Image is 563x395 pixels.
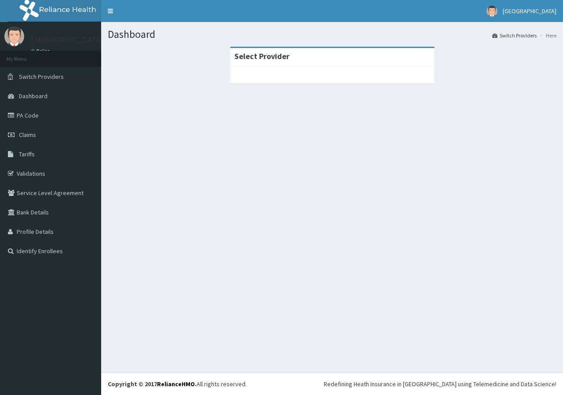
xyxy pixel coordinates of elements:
strong: Select Provider [234,51,289,61]
a: Switch Providers [492,32,537,39]
a: RelianceHMO [157,380,195,388]
span: Claims [19,131,36,139]
div: Redefining Heath Insurance in [GEOGRAPHIC_DATA] using Telemedicine and Data Science! [324,380,556,388]
span: Tariffs [19,150,35,158]
li: Here [537,32,556,39]
p: [GEOGRAPHIC_DATA] [31,36,103,44]
h1: Dashboard [108,29,556,40]
span: Switch Providers [19,73,64,81]
strong: Copyright © 2017 . [108,380,197,388]
img: User Image [486,6,497,17]
span: Dashboard [19,92,48,100]
footer: All rights reserved. [101,373,563,395]
a: Online [31,48,52,54]
span: [GEOGRAPHIC_DATA] [503,7,556,15]
img: User Image [4,26,24,46]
